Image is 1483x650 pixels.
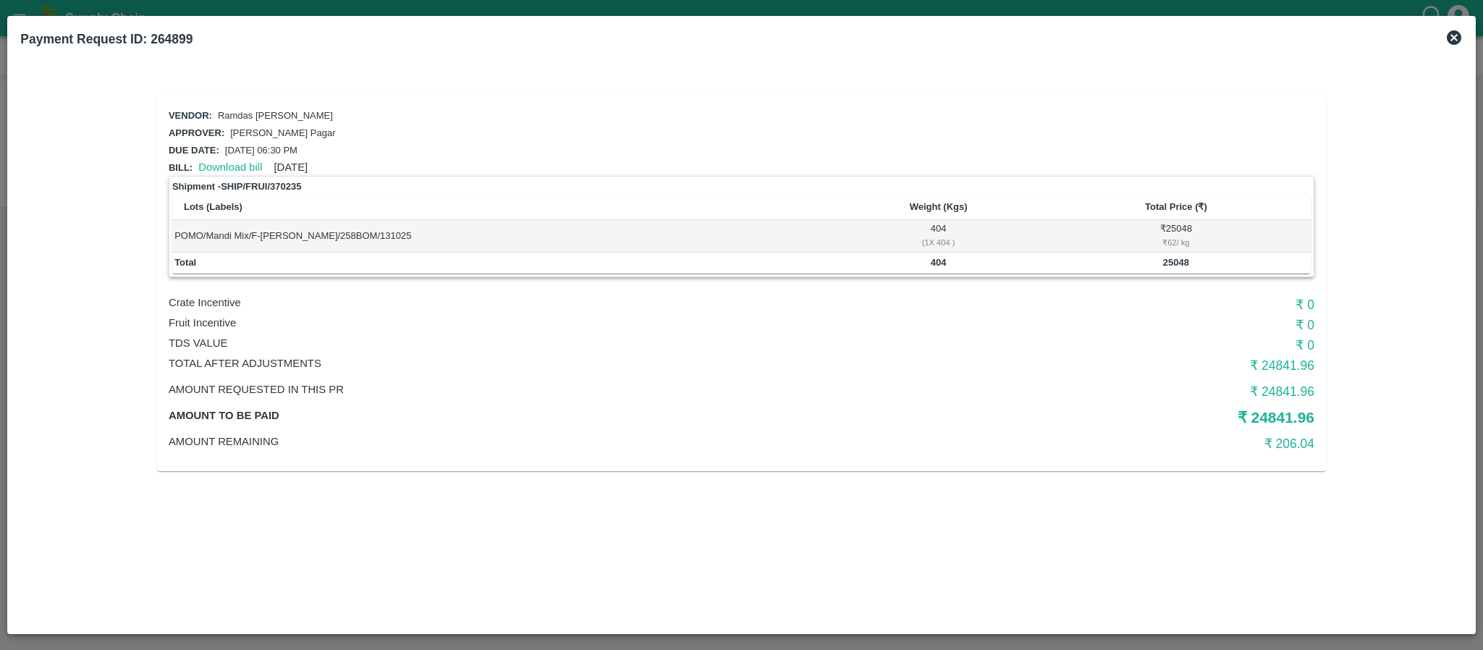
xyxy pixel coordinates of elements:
div: ( 1 X 404 ) [838,236,1039,249]
td: ₹ 25048 [1042,220,1311,252]
span: Due date: [169,145,219,156]
p: Fruit Incentive [169,315,932,331]
b: 404 [931,257,947,268]
b: Total Price (₹) [1145,201,1207,212]
td: POMO/Mandi Mix/F-[PERSON_NAME]/258BOM/131025 [172,220,835,252]
div: ₹ 62 / kg [1044,236,1309,249]
b: Total [174,257,196,268]
p: TDS VALUE [169,335,932,351]
span: Vendor: [169,110,212,121]
h6: ₹ 0 [932,315,1314,335]
p: Amount Remaining [169,434,932,449]
h6: ₹ 24841.96 [932,381,1314,402]
h6: ₹ 206.04 [932,434,1314,454]
span: Bill: [169,162,193,173]
h6: ₹ 0 [932,295,1314,315]
b: Payment Request ID: 264899 [20,32,193,46]
p: Amount Requested in this PR [169,381,932,397]
a: Download bill [198,161,262,173]
p: [PERSON_NAME] Pagar [230,127,335,140]
b: Weight (Kgs) [910,201,968,212]
h6: ₹ 0 [932,335,1314,355]
b: 25048 [1163,257,1189,268]
h6: ₹ 24841.96 [932,355,1314,376]
p: Total After adjustments [169,355,932,371]
p: Ramdas [PERSON_NAME] [218,109,333,123]
span: Approver: [169,127,224,138]
span: [DATE] [274,161,308,173]
td: 404 [835,220,1041,252]
h5: ₹ 24841.96 [932,408,1314,428]
p: Amount to be paid [169,408,932,423]
p: Crate Incentive [169,295,932,311]
b: Lots (Labels) [184,201,242,212]
p: [DATE] 06:30 PM [225,144,297,158]
strong: Shipment - SHIP/FRUI/370235 [172,180,301,194]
